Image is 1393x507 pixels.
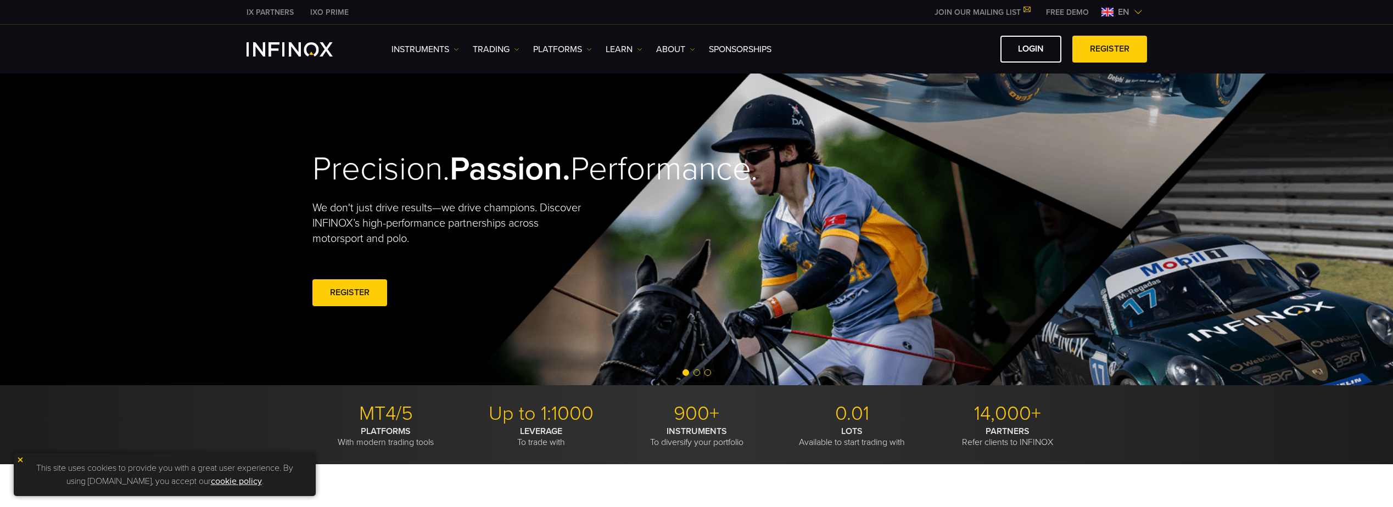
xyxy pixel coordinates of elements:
strong: PARTNERS [986,426,1030,437]
p: Up to 1:1000 [468,402,615,426]
strong: LEVERAGE [520,426,562,437]
p: MT4/5 [312,402,460,426]
a: ABOUT [656,43,695,56]
span: Go to slide 3 [704,369,711,376]
a: REGISTER [1072,36,1147,63]
a: INFINOX [302,7,357,18]
h2: Precision. Performance. [312,149,658,189]
strong: Passion. [450,149,570,189]
p: To diversify your portfolio [623,426,770,448]
span: Go to slide 2 [693,369,700,376]
p: 14,000+ [934,402,1081,426]
img: yellow close icon [16,456,24,464]
strong: INSTRUMENTS [667,426,727,437]
p: Refer clients to INFINOX [934,426,1081,448]
a: INFINOX [238,7,302,18]
p: This site uses cookies to provide you with a great user experience. By using [DOMAIN_NAME], you a... [19,459,310,491]
a: SPONSORSHIPS [709,43,771,56]
strong: LOTS [841,426,863,437]
a: INFINOX MENU [1038,7,1097,18]
a: REGISTER [312,279,387,306]
a: INFINOX Logo [247,42,359,57]
p: 0.01 [779,402,926,426]
a: JOIN OUR MAILING LIST [926,8,1038,17]
span: Go to slide 1 [682,369,689,376]
span: en [1114,5,1134,19]
a: cookie policy [211,476,262,487]
p: Available to start trading with [779,426,926,448]
a: PLATFORMS [533,43,592,56]
strong: PLATFORMS [361,426,411,437]
a: LOGIN [1000,36,1061,63]
p: To trade with [468,426,615,448]
a: Learn [606,43,642,56]
p: With modern trading tools [312,426,460,448]
p: 900+ [623,402,770,426]
a: TRADING [473,43,519,56]
p: We don't just drive results—we drive champions. Discover INFINOX’s high-performance partnerships ... [312,200,589,246]
a: Instruments [391,43,459,56]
